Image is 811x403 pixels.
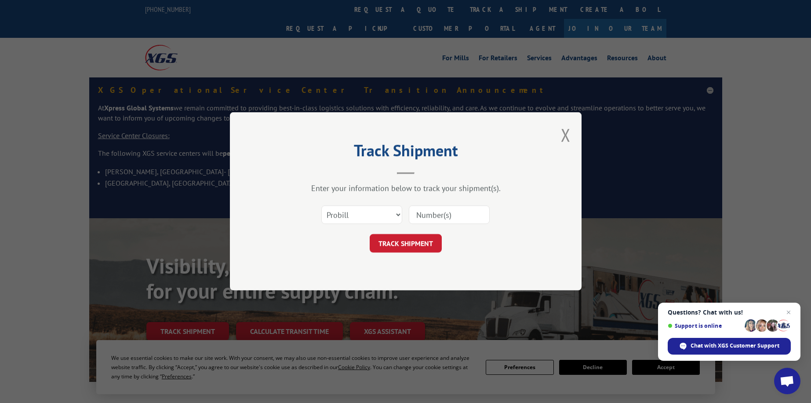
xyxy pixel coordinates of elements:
a: Open chat [774,368,800,394]
span: Chat with XGS Customer Support [691,342,779,350]
h2: Track Shipment [274,144,538,161]
span: Support is online [668,322,742,329]
input: Number(s) [409,206,490,224]
span: Chat with XGS Customer Support [668,338,791,355]
button: TRACK SHIPMENT [370,234,442,253]
span: Questions? Chat with us! [668,309,791,316]
div: Enter your information below to track your shipment(s). [274,183,538,194]
button: Close modal [561,123,571,147]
